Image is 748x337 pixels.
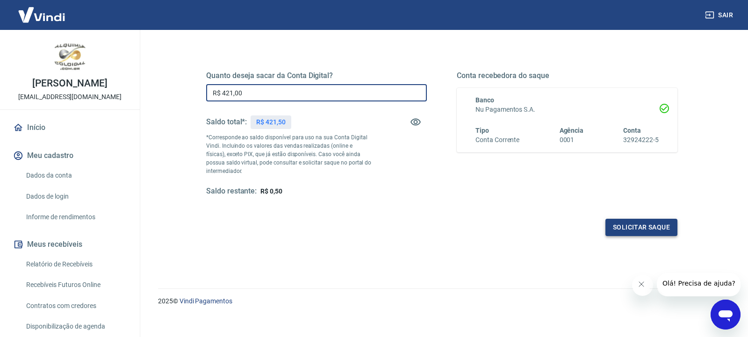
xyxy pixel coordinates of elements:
h6: 32924222-5 [623,135,659,145]
h5: Saldo restante: [206,186,257,196]
p: 2025 © [158,296,726,306]
img: 75f0e068-a169-4282-90ca-448909385b8c.jpeg [51,37,89,75]
a: Vindi Pagamentos [180,297,232,305]
a: Dados da conta [22,166,129,185]
button: Sair [703,7,737,24]
a: Início [11,117,129,138]
h6: Conta Corrente [475,135,519,145]
a: Informe de rendimentos [22,208,129,227]
span: Tipo [475,127,489,134]
span: Conta [623,127,641,134]
p: [PERSON_NAME] [32,79,107,88]
button: Solicitar saque [605,219,677,236]
span: Banco [475,96,494,104]
h6: Nu Pagamentos S.A. [475,105,659,115]
a: Contratos com credores [22,296,129,315]
p: *Corresponde ao saldo disponível para uso na sua Conta Digital Vindi. Incluindo os valores das ve... [206,133,372,175]
p: R$ 421,50 [256,117,286,127]
a: Dados de login [22,187,129,206]
button: Meu cadastro [11,145,129,166]
a: Disponibilização de agenda [22,317,129,336]
h5: Saldo total*: [206,117,247,127]
a: Relatório de Recebíveis [22,255,129,274]
h5: Quanto deseja sacar da Conta Digital? [206,71,427,80]
iframe: Fechar mensagem [632,275,653,296]
button: Meus recebíveis [11,234,129,255]
span: Agência [560,127,584,134]
a: Recebíveis Futuros Online [22,275,129,294]
h5: Conta recebedora do saque [457,71,677,80]
p: [EMAIL_ADDRESS][DOMAIN_NAME] [18,92,122,102]
iframe: Botão para abrir a janela de mensagens [711,300,741,330]
img: Vindi [11,0,72,29]
span: R$ 0,50 [260,187,282,195]
iframe: Mensagem da empresa [657,273,741,296]
h6: 0001 [560,135,584,145]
